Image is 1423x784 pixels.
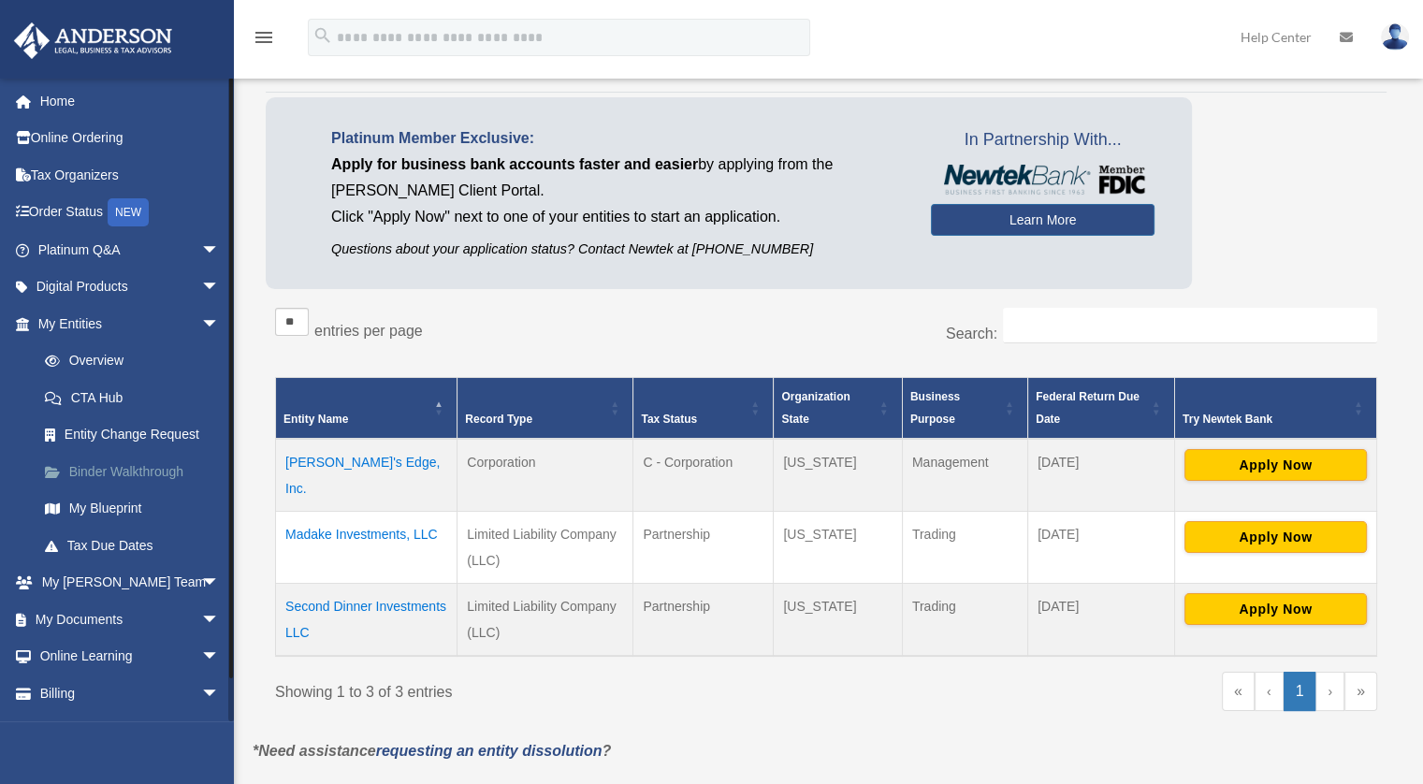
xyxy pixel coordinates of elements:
em: *Need assistance ? [253,743,611,759]
td: Trading [902,583,1027,656]
th: Try Newtek Bank : Activate to sort [1174,377,1376,439]
td: [US_STATE] [774,583,902,656]
div: NEW [108,198,149,226]
span: In Partnership With... [931,125,1154,155]
a: Online Learningarrow_drop_down [13,638,248,675]
a: My [PERSON_NAME] Teamarrow_drop_down [13,564,248,602]
th: Entity Name: Activate to invert sorting [276,377,457,439]
div: Try Newtek Bank [1183,408,1348,430]
td: Corporation [457,439,633,512]
a: Digital Productsarrow_drop_down [13,269,248,306]
span: arrow_drop_down [201,601,239,639]
th: Federal Return Due Date: Activate to sort [1028,377,1175,439]
td: [US_STATE] [774,511,902,583]
a: Events Calendar [13,712,248,749]
td: [DATE] [1028,511,1175,583]
td: Management [902,439,1027,512]
i: search [312,25,333,46]
span: Federal Return Due Date [1036,390,1140,426]
th: Tax Status: Activate to sort [633,377,774,439]
td: C - Corporation [633,439,774,512]
span: Organization State [781,390,849,426]
a: Binder Walkthrough [26,453,248,490]
td: Partnership [633,583,774,656]
a: requesting an entity dissolution [376,743,603,759]
span: arrow_drop_down [201,269,239,307]
span: arrow_drop_down [201,305,239,343]
a: Online Ordering [13,120,248,157]
td: Limited Liability Company (LLC) [457,583,633,656]
th: Business Purpose: Activate to sort [902,377,1027,439]
a: Next [1315,672,1344,711]
button: Apply Now [1184,521,1367,553]
button: Apply Now [1184,593,1367,625]
a: First [1222,672,1255,711]
a: CTA Hub [26,379,248,416]
span: Entity Name [283,413,348,426]
td: [PERSON_NAME]'s Edge, Inc. [276,439,457,512]
p: Questions about your application status? Contact Newtek at [PHONE_NUMBER] [331,238,903,261]
td: Madake Investments, LLC [276,511,457,583]
img: Anderson Advisors Platinum Portal [8,22,178,59]
span: arrow_drop_down [201,675,239,713]
p: by applying from the [PERSON_NAME] Client Portal. [331,152,903,204]
span: Record Type [465,413,532,426]
a: My Blueprint [26,490,248,528]
a: Tax Organizers [13,156,248,194]
a: Last [1344,672,1377,711]
span: arrow_drop_down [201,564,239,603]
span: Business Purpose [910,390,960,426]
td: [US_STATE] [774,439,902,512]
a: menu [253,33,275,49]
button: Apply Now [1184,449,1367,481]
a: Order StatusNEW [13,194,248,232]
a: Entity Change Request [26,416,248,454]
th: Organization State: Activate to sort [774,377,902,439]
a: My Documentsarrow_drop_down [13,601,248,638]
a: Previous [1255,672,1284,711]
img: User Pic [1381,23,1409,51]
a: My Entitiesarrow_drop_down [13,305,248,342]
span: arrow_drop_down [201,231,239,269]
label: entries per page [314,323,423,339]
td: Limited Liability Company (LLC) [457,511,633,583]
a: Billingarrow_drop_down [13,675,248,712]
a: Learn More [931,204,1154,236]
i: menu [253,26,275,49]
span: arrow_drop_down [201,638,239,676]
span: Apply for business bank accounts faster and easier [331,156,698,172]
a: 1 [1284,672,1316,711]
p: Click "Apply Now" next to one of your entities to start an application. [331,204,903,230]
span: Tax Status [641,413,697,426]
a: Home [13,82,248,120]
label: Search: [946,326,997,341]
td: Trading [902,511,1027,583]
a: Platinum Q&Aarrow_drop_down [13,231,248,269]
td: Partnership [633,511,774,583]
img: NewtekBankLogoSM.png [940,165,1145,195]
td: [DATE] [1028,439,1175,512]
th: Record Type: Activate to sort [457,377,633,439]
td: [DATE] [1028,583,1175,656]
p: Platinum Member Exclusive: [331,125,903,152]
td: Second Dinner Investments LLC [276,583,457,656]
a: Overview [26,342,239,380]
div: Showing 1 to 3 of 3 entries [275,672,812,705]
a: Tax Due Dates [26,527,248,564]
